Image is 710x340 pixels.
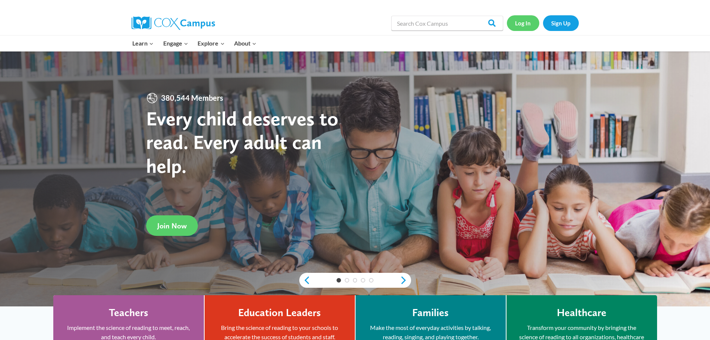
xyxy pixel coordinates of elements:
a: 2 [345,278,349,283]
button: Child menu of Explore [193,35,230,51]
div: content slider buttons [299,273,411,288]
h4: Healthcare [557,306,606,319]
h4: Education Leaders [238,306,321,319]
nav: Secondary Navigation [507,15,579,31]
button: Child menu of Learn [128,35,159,51]
button: Child menu of Engage [158,35,193,51]
input: Search Cox Campus [391,16,503,31]
a: 3 [353,278,357,283]
a: previous [299,276,310,285]
nav: Primary Navigation [128,35,261,51]
a: 1 [337,278,341,283]
a: Log In [507,15,539,31]
a: Join Now [146,215,198,236]
strong: Every child deserves to read. Every adult can help. [146,106,338,178]
a: 5 [369,278,373,283]
a: Sign Up [543,15,579,31]
span: 380,544 Members [158,92,226,104]
a: next [400,276,411,285]
h4: Families [412,306,449,319]
button: Child menu of About [229,35,261,51]
a: 4 [361,278,365,283]
img: Cox Campus [132,16,215,30]
span: Join Now [157,221,187,230]
h4: Teachers [109,306,148,319]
